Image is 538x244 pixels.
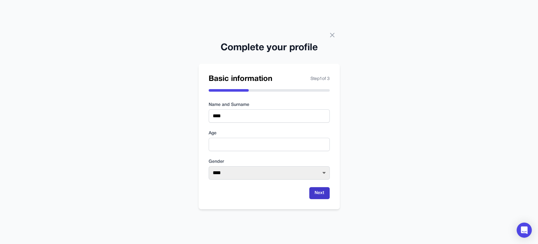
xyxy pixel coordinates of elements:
label: Name and Surname [209,102,330,108]
button: Next [309,187,330,199]
h2: Complete your profile [199,42,340,54]
label: Age [209,130,330,137]
label: Gender [209,159,330,165]
span: Step 1 of 3 [310,76,330,82]
div: Open Intercom Messenger [517,223,532,238]
h2: Basic information [209,74,272,84]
